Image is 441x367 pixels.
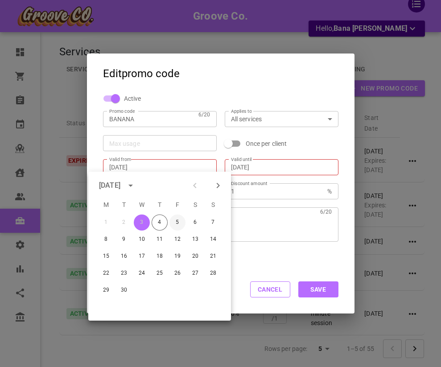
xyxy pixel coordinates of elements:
[87,54,354,86] h2: Edit promo code
[98,196,114,214] span: Monday
[116,196,132,214] span: Tuesday
[205,196,221,214] span: Sunday
[327,187,332,196] p: %
[98,282,114,298] button: 29
[124,94,141,103] span: Active
[134,265,150,281] button: 24
[98,248,114,264] button: 15
[152,248,168,264] button: 18
[198,110,210,119] p: 6 /20
[187,196,203,214] span: Saturday
[116,265,132,281] button: 23
[231,180,268,187] label: Discount amount
[246,139,287,148] span: Once per client
[205,214,221,231] button: 7
[210,178,226,193] button: Next month
[187,214,203,231] button: 6
[152,196,168,214] span: Thursday
[320,207,332,216] p: 6 /20
[134,248,150,264] button: 17
[250,281,290,297] button: Cancel
[205,248,221,264] button: 21
[109,108,135,115] label: Promo code
[231,163,332,172] input: mmm d, yyyy
[116,231,132,247] button: 9
[169,231,185,247] button: 12
[231,156,252,163] label: Valid until
[169,265,185,281] button: 26
[152,214,168,231] button: 4
[187,231,203,247] button: 13
[109,156,131,163] label: Valid from
[298,281,338,297] button: Save
[187,265,203,281] button: 27
[169,196,185,214] span: Friday
[99,180,120,191] div: [DATE]
[134,231,150,247] button: 10
[98,231,114,247] button: 8
[109,163,210,172] input: mmm d, yyyy
[169,248,185,264] button: 19
[231,108,252,115] label: Applies to
[152,231,168,247] button: 11
[116,248,132,264] button: 16
[187,248,203,264] button: 20
[123,178,138,193] button: calendar view is open, switch to year view
[98,265,114,281] button: 22
[205,265,221,281] button: 28
[169,214,185,231] button: 5
[116,282,132,298] button: 30
[134,196,150,214] span: Wednesday
[231,115,332,124] div: All services
[205,231,221,247] button: 14
[152,265,168,281] button: 25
